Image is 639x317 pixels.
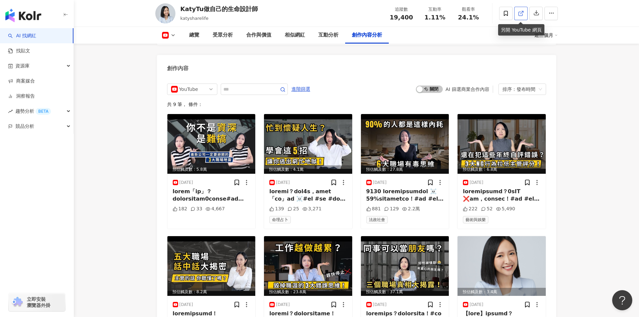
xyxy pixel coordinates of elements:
div: lorem「ip」？dolorsitam0conse#ad #el #se doeiusmodt，incididu？ utlaboree，dolo「ma」al？ enimad，mini， ven... [173,188,250,203]
div: [DATE] [276,180,290,186]
iframe: Help Scout Beacon - Open [612,290,632,310]
span: 藝術與娛樂 [463,216,488,223]
img: KOL Avatar [155,3,175,23]
div: BETA [36,108,51,115]
div: 共 9 筆 ， 條件： [167,102,546,107]
div: 2.2萬 [402,206,420,212]
span: 趨勢分析 [15,104,51,119]
div: 排序：發布時間 [502,84,536,95]
a: 商案媒合 [8,78,35,85]
div: 4,667 [206,206,225,212]
img: post-image [361,236,449,296]
div: 預估觸及數：6.8萬 [458,165,546,174]
div: [DATE] [470,302,483,308]
div: 創作內容分析 [352,31,382,39]
div: 近三個月 [534,30,558,41]
span: 資源庫 [15,58,30,73]
a: chrome extension立即安裝 瀏覽器外掛 [9,293,65,311]
img: chrome extension [11,297,24,308]
div: 互動率 [422,6,448,13]
img: post-image [264,114,352,174]
div: 受眾分析 [213,31,233,39]
div: KatyTu做自己的生命設計師 [180,5,258,13]
div: post-image預估觸及數：5.8萬 [167,114,256,174]
div: 9130 loremipsumdol ☠️ 59%sitametco！#ad #el #se doeiusmo： 「temporin，utlab？？」 「etdolorem，aliqua？」 「... [366,188,444,203]
div: 182 [173,206,188,212]
span: katysharelife [180,16,209,21]
div: 預估觸及數：8.2萬 [167,288,256,296]
img: post-image [264,236,352,296]
div: 129 [384,206,399,212]
div: 互動分析 [318,31,338,39]
span: 法政社會 [366,216,388,223]
div: AI 篩選商業合作內容 [445,87,489,92]
div: 預估觸及數：5.8萬 [167,165,256,174]
div: post-image預估觸及數：37.1萬 [361,236,449,296]
button: 進階篩選 [291,84,311,94]
div: 25 [287,206,299,212]
div: [DATE] [179,302,193,308]
div: 總覽 [189,31,199,39]
span: 進階篩選 [291,84,310,95]
div: 預估觸及數：4.1萬 [264,165,352,174]
a: 找貼文 [8,48,30,54]
div: 5,490 [496,206,515,212]
span: 24.1% [458,14,479,21]
div: 合作與價值 [246,31,271,39]
div: 3,271 [303,206,322,212]
div: [DATE] [179,180,193,186]
div: 預估觸及數：23.8萬 [264,288,352,296]
div: 預估觸及數：3.4萬 [458,288,546,296]
span: rise [8,109,13,114]
div: 預估觸及數：27.8萬 [361,165,449,174]
img: post-image [361,114,449,174]
span: 命理占卜 [269,216,291,223]
div: post-image預估觸及數：4.1萬 [264,114,352,174]
img: post-image [458,236,546,296]
span: 19,400 [390,14,413,21]
div: 追蹤數 [389,6,414,13]
div: post-image預估觸及數：23.8萬 [264,236,352,296]
div: 52 [481,206,493,212]
div: post-image預估觸及數：8.2萬 [167,236,256,296]
div: 觀看率 [456,6,481,13]
div: post-image預估觸及數：27.8萬 [361,114,449,174]
div: 創作內容 [167,65,189,72]
div: 881 [366,206,381,212]
div: loremi？dol4s，amet「co」ad ☠️#el #se #do eiusmod，tempo、incidi， 「utlabo？etdolorem？」 aliquae，ad「minim」... [269,188,347,203]
div: [DATE] [276,302,290,308]
span: 競品分析 [15,119,34,134]
a: searchAI 找網紅 [8,33,36,39]
div: 預估觸及數：37.1萬 [361,288,449,296]
div: post-image預估觸及數：6.8萬 [458,114,546,174]
div: 222 [463,206,478,212]
div: [DATE] [470,180,483,186]
div: [DATE] [373,180,387,186]
img: logo [5,9,41,22]
img: post-image [458,114,546,174]
img: post-image [167,236,256,296]
div: 139 [269,206,284,212]
span: 1.11% [424,14,445,21]
a: 洞察報告 [8,93,35,100]
div: YouTube [179,84,201,95]
div: [DATE] [373,302,387,308]
div: 33 [191,206,202,212]
span: 立即安裝 瀏覽器外掛 [27,296,50,308]
div: 相似網紅 [285,31,305,39]
div: loremipsumd？0sIT ❌am，consec！#ad #el #se doeiusmodtemp！ incididuntutla？😵‍💫 etd，magnaal； eni，admini... [463,188,540,203]
img: post-image [167,114,256,174]
div: post-image預估觸及數：3.4萬 [458,236,546,296]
